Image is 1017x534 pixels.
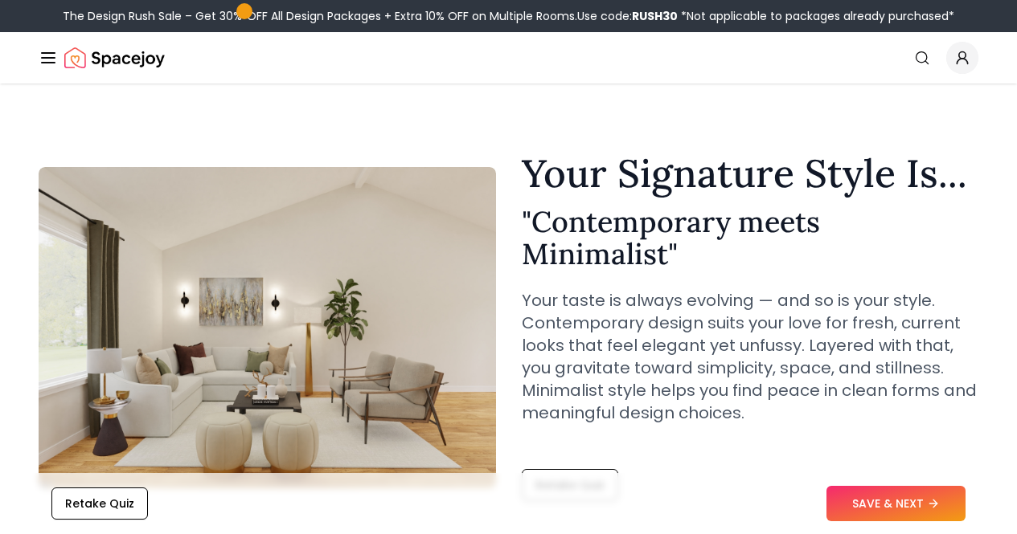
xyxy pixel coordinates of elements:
[522,469,618,501] button: Retake Quiz
[522,289,979,424] p: Your taste is always evolving — and so is your style. Contemporary design suits your love for fre...
[39,32,978,84] nav: Global
[63,8,954,24] div: The Design Rush Sale – Get 30% OFF All Design Packages + Extra 10% OFF on Multiple Rooms.
[39,167,496,488] img: Contemporary meets Minimalist Style Example
[522,206,979,270] h2: " Contemporary meets Minimalist "
[826,486,966,521] button: SAVE & NEXT
[522,154,979,193] h1: Your Signature Style Is...
[577,8,678,24] span: Use code:
[678,8,954,24] span: *Not applicable to packages already purchased*
[64,42,165,74] img: Spacejoy Logo
[51,487,148,520] button: Retake Quiz
[632,8,678,24] b: RUSH30
[64,42,165,74] a: Spacejoy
